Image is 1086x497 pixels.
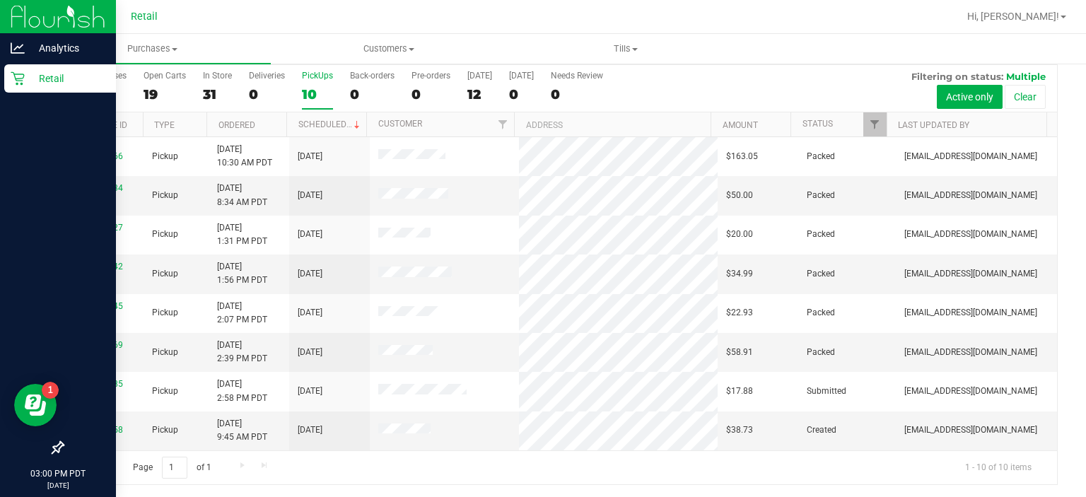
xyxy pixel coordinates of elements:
input: 1 [162,457,187,479]
span: Pickup [152,423,178,437]
div: 0 [350,86,395,103]
span: Created [807,423,836,437]
th: Address [514,112,711,137]
inline-svg: Analytics [11,41,25,55]
span: [EMAIL_ADDRESS][DOMAIN_NAME] [904,423,1037,437]
a: Status [802,119,833,129]
div: [DATE] [509,71,534,81]
span: [DATE] 2:07 PM PDT [217,300,267,327]
div: 0 [509,86,534,103]
span: [EMAIL_ADDRESS][DOMAIN_NAME] [904,385,1037,398]
div: 12 [467,86,492,103]
span: [EMAIL_ADDRESS][DOMAIN_NAME] [904,150,1037,163]
span: [DATE] [298,306,322,320]
span: [DATE] [298,346,322,359]
span: Pickup [152,306,178,320]
div: Pre-orders [411,71,450,81]
span: Pickup [152,189,178,202]
span: Packed [807,228,835,241]
div: Deliveries [249,71,285,81]
span: [EMAIL_ADDRESS][DOMAIN_NAME] [904,306,1037,320]
span: $163.05 [726,150,758,163]
p: 03:00 PM PDT [6,467,110,480]
span: Packed [807,346,835,359]
p: [DATE] [6,480,110,491]
span: Tills [508,42,744,55]
span: [DATE] 1:56 PM PDT [217,260,267,287]
span: Pickup [152,385,178,398]
div: In Store [203,71,232,81]
span: [DATE] 10:30 AM PDT [217,143,272,170]
span: [EMAIL_ADDRESS][DOMAIN_NAME] [904,346,1037,359]
span: [DATE] [298,385,322,398]
span: Customers [271,42,507,55]
span: $34.99 [726,267,753,281]
span: Packed [807,306,835,320]
a: Last Updated By [898,120,969,130]
div: Open Carts [144,71,186,81]
a: Filter [863,112,887,136]
iframe: Resource center [14,384,57,426]
div: PickUps [302,71,333,81]
div: 0 [249,86,285,103]
a: Filter [491,112,514,136]
span: $50.00 [726,189,753,202]
p: Analytics [25,40,110,57]
span: Retail [131,11,158,23]
span: [DATE] 1:31 PM PDT [217,221,267,248]
inline-svg: Retail [11,71,25,86]
span: $22.93 [726,306,753,320]
span: [EMAIL_ADDRESS][DOMAIN_NAME] [904,228,1037,241]
span: $58.91 [726,346,753,359]
span: [DATE] 2:58 PM PDT [217,378,267,404]
button: Clear [1005,85,1046,109]
span: [EMAIL_ADDRESS][DOMAIN_NAME] [904,267,1037,281]
div: Back-orders [350,71,395,81]
span: [EMAIL_ADDRESS][DOMAIN_NAME] [904,189,1037,202]
span: Pickup [152,346,178,359]
span: Filtering on status: [911,71,1003,82]
a: Type [154,120,175,130]
span: $20.00 [726,228,753,241]
button: Active only [937,85,1003,109]
span: [DATE] [298,423,322,437]
span: Multiple [1006,71,1046,82]
iframe: Resource center unread badge [42,382,59,399]
span: Pickup [152,267,178,281]
a: Tills [508,34,745,64]
a: Customers [271,34,508,64]
span: $17.88 [726,385,753,398]
div: 31 [203,86,232,103]
span: Purchases [34,42,271,55]
div: 10 [302,86,333,103]
span: [DATE] [298,267,322,281]
a: Scheduled [298,119,363,129]
a: Customer [378,119,422,129]
span: Packed [807,267,835,281]
span: 1 - 10 of 10 items [954,457,1043,478]
span: [DATE] [298,189,322,202]
span: Packed [807,150,835,163]
a: Purchases [34,34,271,64]
div: 0 [411,86,450,103]
a: Ordered [218,120,255,130]
span: Hi, [PERSON_NAME]! [967,11,1059,22]
span: Packed [807,189,835,202]
span: Page of 1 [121,457,223,479]
div: 0 [551,86,603,103]
span: Submitted [807,385,846,398]
span: Pickup [152,150,178,163]
span: [DATE] 2:39 PM PDT [217,339,267,366]
span: [DATE] [298,150,322,163]
p: Retail [25,70,110,87]
div: Needs Review [551,71,603,81]
span: [DATE] 9:45 AM PDT [217,417,267,444]
div: 19 [144,86,186,103]
span: $38.73 [726,423,753,437]
a: Amount [723,120,758,130]
span: [DATE] [298,228,322,241]
div: [DATE] [467,71,492,81]
span: Pickup [152,228,178,241]
span: [DATE] 8:34 AM PDT [217,182,267,209]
